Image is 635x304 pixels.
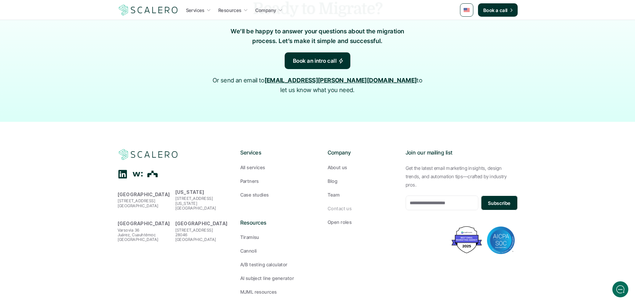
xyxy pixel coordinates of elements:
[240,288,277,295] p: MJML resources
[240,164,265,171] p: All services
[209,76,426,95] p: Or send an email to to let us know what you need.
[218,7,242,14] p: Resources
[328,178,395,185] a: Blog
[240,275,308,282] a: AI subject line generator
[240,247,308,254] a: Cannoli
[240,247,257,254] p: Cannoli
[118,148,179,161] img: Scalero company logo
[328,148,395,157] p: Company
[265,77,417,84] a: [EMAIL_ADDRESS][PERSON_NAME][DOMAIN_NAME]
[240,234,259,241] p: Tiramisu
[148,169,158,180] div: The Org
[10,88,123,102] button: New conversation
[224,27,411,46] p: We’ll be happy to answer your questions about the migration process. Let’s make it simple and suc...
[118,4,179,16] img: Scalero company logo
[240,178,308,185] a: Partners
[175,228,230,242] p: [STREET_ADDRESS] 28046 [GEOGRAPHIC_DATA]
[118,169,128,179] div: Linkedin
[478,3,518,17] a: Book a call
[328,178,338,185] p: Blog
[240,261,308,268] a: A/B testing calculator
[293,57,337,65] p: Book an intro call
[285,52,351,69] a: Book an intro call
[255,7,276,14] p: Company
[118,199,172,208] p: [STREET_ADDRESS] [GEOGRAPHIC_DATA]
[175,221,228,226] strong: [GEOGRAPHIC_DATA]
[328,191,395,198] a: Team
[240,219,308,227] p: Resources
[10,44,123,76] h2: Let us know if we can help with lifecycle marketing.
[328,205,352,212] p: Contact us
[328,191,340,198] p: Team
[240,275,294,282] p: AI subject line generator
[488,200,511,207] p: Subscribe
[240,191,269,198] p: Case studies
[328,164,347,171] p: About us
[175,189,204,195] strong: [US_STATE]
[240,148,308,157] p: Services
[118,221,170,226] strong: [GEOGRAPHIC_DATA]
[43,92,80,98] span: New conversation
[240,164,308,171] a: All services
[240,191,308,198] a: Case studies
[328,219,395,226] a: Open roles
[450,225,483,255] img: Best Email Marketing Agency 2025 - Recognized by Mailmodo
[612,281,628,297] iframe: gist-messenger-bubble-iframe
[118,148,179,161] a: Scalero company logo
[487,226,515,254] img: AICPA SOC badge
[483,7,508,14] p: Book a call
[10,32,123,43] h1: Hi! Welcome to Scalero.
[133,169,143,179] div: Wellfound
[328,219,352,226] p: Open roles
[328,205,395,212] a: Contact us
[118,228,172,242] p: Varsovia 36 Juárez, Cuauhtémoc [GEOGRAPHIC_DATA]
[186,7,205,14] p: Services
[240,234,308,241] a: Tiramisu
[118,192,170,197] strong: [GEOGRAPHIC_DATA]
[175,196,230,211] p: [STREET_ADDRESS] [US_STATE][GEOGRAPHIC_DATA]
[406,148,518,157] p: Join our mailing list
[481,196,517,210] button: Subscribe
[56,233,84,238] span: We run on Gist
[240,288,308,295] a: MJML resources
[240,178,259,185] p: Partners
[240,261,288,268] p: A/B testing calculator
[406,164,518,189] p: Get the latest email marketing insights, design trends, and automation tips—crafted by industry p...
[328,164,395,171] a: About us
